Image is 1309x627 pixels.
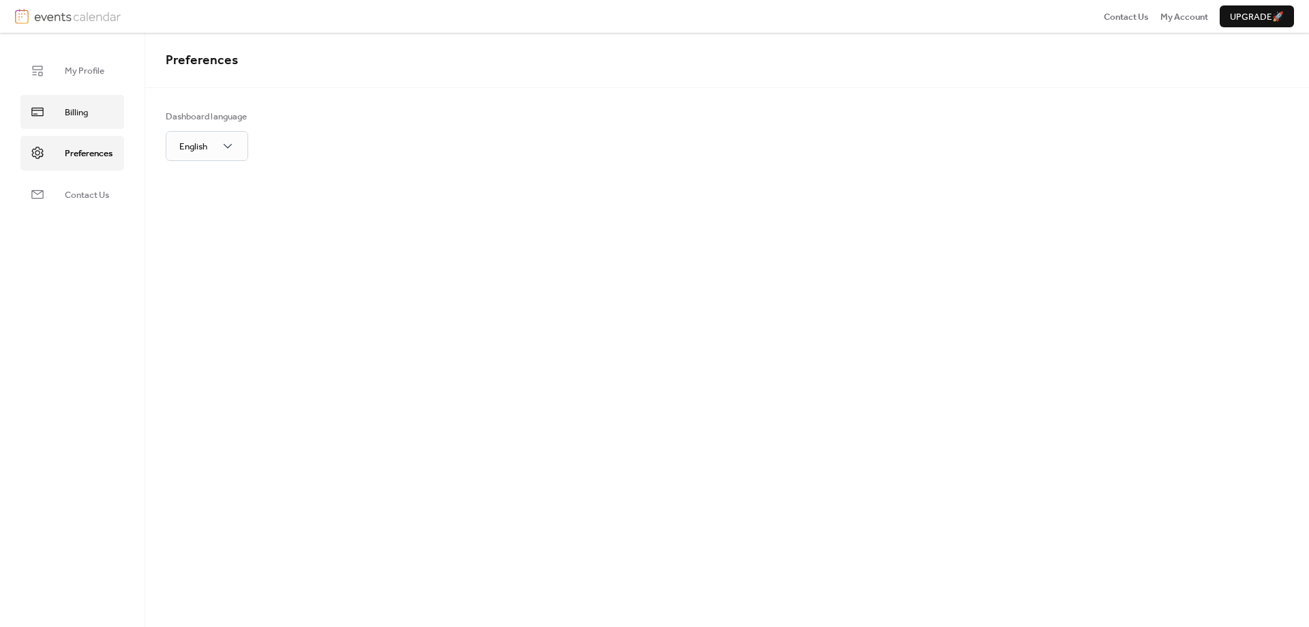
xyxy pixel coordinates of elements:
a: Contact Us [20,177,124,212]
span: My Profile [65,64,104,78]
a: Billing [20,95,124,129]
span: Contact Us [1104,10,1149,24]
span: Preferences [166,48,238,73]
a: My Profile [20,53,124,87]
img: logotype [34,9,121,24]
span: My Account [1160,10,1208,24]
span: Contact Us [65,188,109,202]
div: Dashboard language [166,110,247,123]
button: Upgrade🚀 [1220,5,1294,27]
img: logo [15,9,29,24]
a: Contact Us [1104,10,1149,23]
span: Upgrade 🚀 [1230,10,1284,24]
span: Preferences [65,147,112,160]
a: My Account [1160,10,1208,23]
span: Billing [65,106,88,119]
a: Preferences [20,136,124,170]
span: English [179,138,207,156]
